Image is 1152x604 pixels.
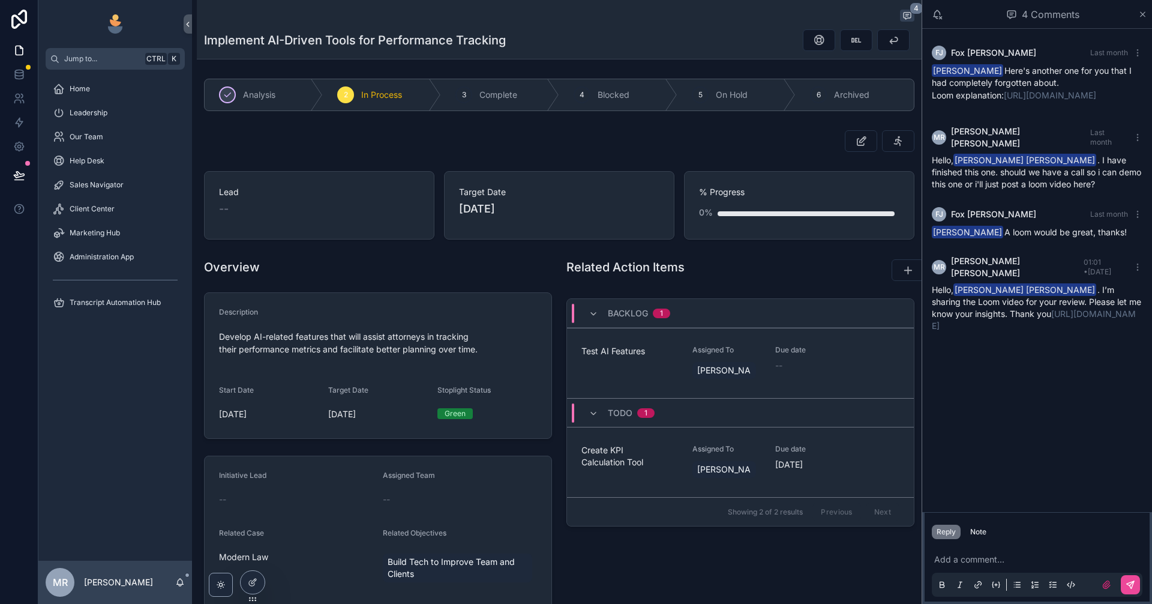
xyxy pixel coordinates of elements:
[775,444,844,454] span: Due date
[692,345,761,355] span: Assigned To
[84,576,153,588] p: [PERSON_NAME]
[53,575,68,590] span: MR
[46,126,185,148] a: Our Team
[70,156,104,166] span: Help Desk
[775,360,782,372] span: --
[834,89,869,101] span: Archived
[953,154,1096,166] span: [PERSON_NAME] [PERSON_NAME]
[70,108,107,118] span: Leadership
[716,89,748,101] span: On Hold
[951,125,1090,149] span: [PERSON_NAME] [PERSON_NAME]
[46,198,185,220] a: Client Center
[70,204,115,214] span: Client Center
[644,408,647,418] div: 1
[951,47,1036,59] span: Fox [PERSON_NAME]
[219,551,268,563] span: Modern Law
[580,90,584,100] span: 4
[1084,258,1111,276] span: 01:01 • [DATE]
[728,507,803,517] span: Showing 2 of 2 results
[1004,90,1096,100] a: [URL][DOMAIN_NAME]
[932,525,961,539] button: Reply
[46,292,185,313] a: Transcript Automation Hub
[566,259,685,276] h1: Related Action Items
[219,494,226,506] span: --
[437,385,491,394] span: Stoplight Status
[70,228,120,238] span: Marketing Hub
[344,90,348,100] span: 2
[462,90,466,100] span: 3
[932,65,1142,101] div: Here's another one for you that I had completely forgotten about.
[692,362,757,379] a: [PERSON_NAME]
[817,90,821,100] span: 6
[328,408,428,420] span: [DATE]
[692,444,761,454] span: Assigned To
[697,464,752,476] span: [PERSON_NAME]
[145,53,167,65] span: Ctrl
[697,364,752,376] span: [PERSON_NAME]
[699,186,899,198] span: % Progress
[46,102,185,124] a: Leadership
[932,227,1127,237] span: A loom would be great, thanks!
[935,210,943,219] span: FJ
[1090,210,1128,219] span: Last month
[383,554,532,582] a: Build Tech to Improve Team and Clients
[70,132,103,142] span: Our Team
[698,90,703,100] span: 5
[361,89,402,101] span: In Process
[699,201,713,225] div: 0%
[388,556,527,580] span: Build Tech to Improve Team and Clients
[169,54,179,64] span: K
[204,32,506,49] h1: Implement AI-Driven Tools for Performance Tracking
[965,525,991,539] button: Note
[219,201,229,217] span: --
[775,459,803,471] p: [DATE]
[46,150,185,172] a: Help Desk
[932,226,1003,238] span: [PERSON_NAME]
[608,407,632,419] span: Todo
[660,309,663,318] div: 1
[581,345,678,357] span: Test AI Features
[608,307,648,319] span: Backlog
[383,494,390,506] span: --
[581,444,678,468] span: Create KPI Calculation Tool
[219,408,319,420] span: [DATE]
[219,307,258,316] span: Description
[932,285,1141,331] span: Hello, . I’m sharing the Loom video for your review. Please let me know your insights. Thank you
[951,255,1084,279] span: [PERSON_NAME] [PERSON_NAME]
[64,54,140,64] span: Jump to...
[46,78,185,100] a: Home
[46,174,185,196] a: Sales Navigator
[219,471,266,480] span: Initiative Lead
[951,208,1036,220] span: Fox [PERSON_NAME]
[598,89,629,101] span: Blocked
[219,330,537,355] p: Develop AI-related features that will assist attorneys in tracking their performance metrics and ...
[934,262,945,272] span: MR
[934,133,945,142] span: MR
[219,186,419,198] span: Lead
[46,246,185,268] a: Administration App
[383,528,446,537] span: Related Objectives
[567,328,914,398] a: Test AI FeaturesAssigned To[PERSON_NAME]Due date--
[459,201,495,217] p: [DATE]
[328,385,368,394] span: Target Date
[70,252,134,262] span: Administration App
[383,471,435,480] span: Assigned Team
[932,155,1141,189] span: Hello, . I have finished this one. should we have a call so i can demo this one or i'll just post...
[243,89,275,101] span: Analysis
[692,461,757,478] a: [PERSON_NAME]
[106,14,125,34] img: App logo
[953,283,1096,296] span: [PERSON_NAME] [PERSON_NAME]
[38,70,192,329] div: scrollable content
[932,64,1003,77] span: [PERSON_NAME]
[910,2,923,14] span: 4
[900,10,914,24] button: 4
[204,259,260,276] h1: Overview
[775,345,844,355] span: Due date
[445,408,466,419] div: Green
[1090,128,1112,146] span: Last month
[970,527,986,537] div: Note
[932,89,1142,101] p: Loom explanation:
[459,186,659,198] span: Target Date
[46,222,185,244] a: Marketing Hub
[219,528,264,537] span: Related Case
